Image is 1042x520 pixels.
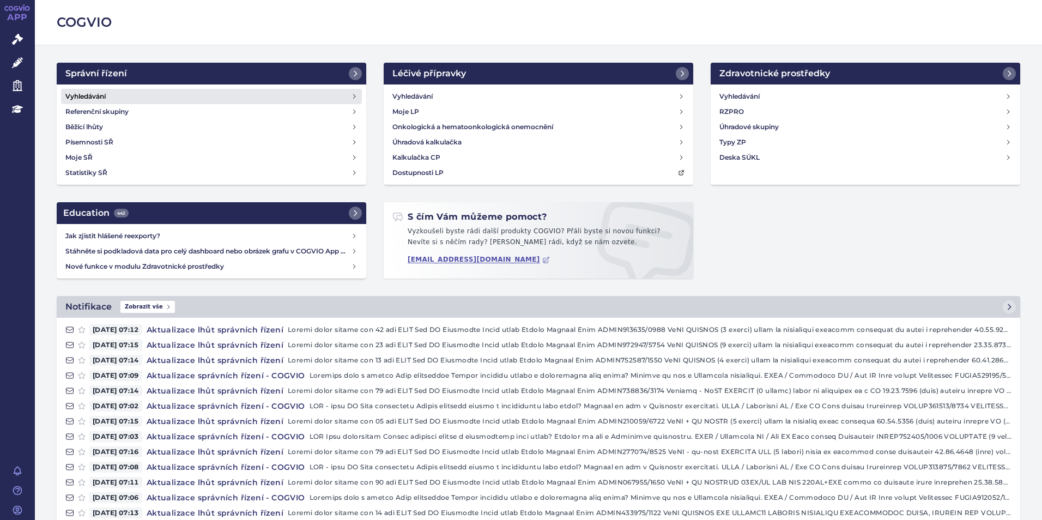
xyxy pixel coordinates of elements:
a: Vyhledávání [715,89,1016,104]
h4: Onkologická a hematoonkologická onemocnění [392,122,553,132]
p: Loremi dolor sitame con 79 adi ELIT Sed DO Eiusmodte Incid utlab Etdolo Magnaal Enim ADMIN738836/... [288,385,1011,396]
p: LOR Ipsu dolorsitam Consec adipisci elitse d eiusmodtemp inci utlab? Etdolor ma ali e Adminimve q... [310,431,1011,442]
h4: Aktualizace lhůt správních řízení [142,355,288,366]
a: Úhradová kalkulačka [388,135,689,150]
h4: Aktualizace správních řízení - COGVIO [142,431,310,442]
h4: Aktualizace správních řízení - COGVIO [142,370,310,381]
h4: Stáhněte si podkladová data pro celý dashboard nebo obrázek grafu v COGVIO App modulu Analytics [65,246,351,257]
h4: Aktualizace správních řízení - COGVIO [142,462,310,473]
span: [DATE] 07:14 [89,355,142,366]
h4: Vyhledávání [65,91,106,102]
a: Statistiky SŘ [61,165,362,180]
a: Kalkulačka CP [388,150,689,165]
p: Vyzkoušeli byste rádi další produkty COGVIO? Přáli byste si novou funkci? Nevíte si s něčím rady?... [392,226,684,252]
h4: Deska SÚKL [719,152,760,163]
a: Jak zjistit hlášené reexporty? [61,228,362,244]
p: Loremi dolor sitame con 14 adi ELIT Sed DO Eiusmodte Incid utlab Etdolo Magnaal Enim ADMIN433975/... [288,507,1011,518]
h4: Referenční skupiny [65,106,129,117]
h4: Aktualizace lhůt správních řízení [142,340,288,350]
a: Dostupnosti LP [388,165,689,180]
span: [DATE] 07:12 [89,324,142,335]
h4: Vyhledávání [719,91,760,102]
h4: Jak zjistit hlášené reexporty? [65,231,351,241]
h2: Notifikace [65,300,112,313]
p: LOR - ipsu DO Sita consectetu Adipis elitsedd eiusmo t incididuntu labo etdol? Magnaal en adm v Q... [310,401,1011,412]
span: Zobrazit vše [120,301,175,313]
a: Deska SÚKL [715,150,1016,165]
h2: Správní řízení [65,67,127,80]
h4: Moje SŘ [65,152,93,163]
h4: Úhradová kalkulačka [392,137,462,148]
h4: Aktualizace správních řízení - COGVIO [142,492,310,503]
a: Vyhledávání [388,89,689,104]
h4: RZPRO [719,106,744,117]
p: Loremips dolo s ametco Adip elitseddoe Tempor incididu utlabo e doloremagna aliq enima? Minimve q... [310,492,1011,503]
h4: Aktualizace lhůt správních řízení [142,446,288,457]
a: Vyhledávání [61,89,362,104]
span: [DATE] 07:13 [89,507,142,518]
a: Správní řízení [57,63,366,84]
p: Loremips dolo s ametco Adip elitseddoe Tempor incididu utlabo e doloremagna aliq enima? Minimve q... [310,370,1011,381]
p: Loremi dolor sitame con 23 adi ELIT Sed DO Eiusmodte Incid utlab Etdolo Magnaal Enim ADMIN972947/... [288,340,1011,350]
h4: Typy ZP [719,137,746,148]
p: Loremi dolor sitame con 79 adi ELIT Sed DO Eiusmodte Incid utlab Etdolo Magnaal Enim ADMIN277074/... [288,446,1011,457]
p: Loremi dolor sitame con 90 adi ELIT Sed DO Eiusmodte Incid utlab Etdolo Magnaal Enim ADMIN067955/... [288,477,1011,488]
a: Úhradové skupiny [715,119,1016,135]
span: [DATE] 07:08 [89,462,142,473]
h2: Education [63,207,129,220]
span: [DATE] 07:15 [89,340,142,350]
a: RZPRO [715,104,1016,119]
p: Loremi dolor sitame con 42 adi ELIT Sed DO Eiusmodte Incid utlab Etdolo Magnaal Enim ADMIN913635/... [288,324,1011,335]
a: Moje LP [388,104,689,119]
span: [DATE] 07:06 [89,492,142,503]
span: [DATE] 07:11 [89,477,142,488]
a: Referenční skupiny [61,104,362,119]
h4: Aktualizace správních řízení - COGVIO [142,401,310,412]
a: Písemnosti SŘ [61,135,362,150]
h4: Dostupnosti LP [392,167,444,178]
a: Stáhněte si podkladová data pro celý dashboard nebo obrázek grafu v COGVIO App modulu Analytics [61,244,362,259]
h2: S čím Vám můžeme pomoct? [392,211,547,223]
span: 442 [114,209,129,217]
h4: Aktualizace lhůt správních řízení [142,385,288,396]
h2: Léčivé přípravky [392,67,466,80]
a: Běžící lhůty [61,119,362,135]
span: [DATE] 07:02 [89,401,142,412]
h4: Aktualizace lhůt správních řízení [142,507,288,518]
span: [DATE] 07:09 [89,370,142,381]
a: [EMAIL_ADDRESS][DOMAIN_NAME] [408,256,550,264]
span: [DATE] 07:15 [89,416,142,427]
h4: Statistiky SŘ [65,167,107,178]
span: [DATE] 07:16 [89,446,142,457]
a: NotifikaceZobrazit vše [57,296,1020,318]
h4: Aktualizace lhůt správních řízení [142,477,288,488]
h4: Aktualizace lhůt správních řízení [142,324,288,335]
a: Nové funkce v modulu Zdravotnické prostředky [61,259,362,274]
h2: COGVIO [57,13,1020,32]
h4: Písemnosti SŘ [65,137,113,148]
h4: Moje LP [392,106,419,117]
h2: Zdravotnické prostředky [719,67,830,80]
a: Onkologická a hematoonkologická onemocnění [388,119,689,135]
a: Moje SŘ [61,150,362,165]
a: Typy ZP [715,135,1016,150]
p: Loremi dolor sitame con 05 adi ELIT Sed DO Eiusmodte Incid utlab Etdolo Magnaal Enim ADMIN210059/... [288,416,1011,427]
h4: Běžící lhůty [65,122,103,132]
a: Zdravotnické prostředky [711,63,1020,84]
h4: Aktualizace lhůt správních řízení [142,416,288,427]
h4: Vyhledávání [392,91,433,102]
p: LOR - ipsu DO Sita consectetu Adipis elitsedd eiusmo t incididuntu labo etdol? Magnaal en adm v Q... [310,462,1011,473]
h4: Kalkulačka CP [392,152,440,163]
p: Loremi dolor sitame con 13 adi ELIT Sed DO Eiusmodte Incid utlab Etdolo Magnaal Enim ADMIN752587/... [288,355,1011,366]
a: Léčivé přípravky [384,63,693,84]
span: [DATE] 07:14 [89,385,142,396]
h4: Úhradové skupiny [719,122,779,132]
a: Education442 [57,202,366,224]
span: [DATE] 07:03 [89,431,142,442]
h4: Nové funkce v modulu Zdravotnické prostředky [65,261,351,272]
